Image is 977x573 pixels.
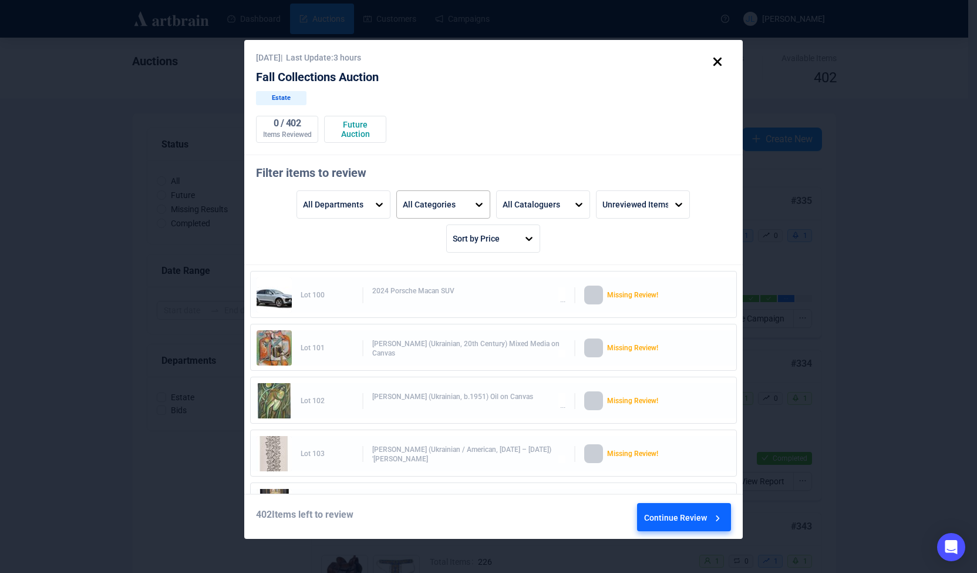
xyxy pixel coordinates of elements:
[256,52,731,63] div: [DATE] | Last Update: 3 hours
[256,167,731,185] div: Filter items to review
[372,339,566,357] div: [PERSON_NAME] (Ukrainian, 20th Century) Mixed Media on Canvas
[372,445,566,463] div: [PERSON_NAME] (Ukrainian / American, [DATE] – [DATE]) '[PERSON_NAME]
[257,116,318,130] div: 0 / 402
[301,392,353,410] div: Lot 102
[303,195,363,215] div: All Departments
[256,71,731,84] div: Fall Collections Auction
[607,339,702,357] div: Missing Review!
[257,130,318,140] div: Items Reviewed
[453,229,500,249] div: Sort by Price
[301,339,353,357] div: Lot 101
[257,383,292,418] img: 102_1.jpg
[372,392,566,410] div: [PERSON_NAME] (Ukrainian, b.1951) Oil on Canvas
[403,195,456,215] div: All Categories
[503,195,560,215] div: All Cataloguers
[301,445,353,463] div: Lot 103
[372,286,566,304] div: 2024 Porsche Macan SUV
[637,503,731,531] button: Continue Review
[256,510,393,524] div: 402 Items left to review
[607,391,702,410] div: Missing Review!
[257,330,292,366] img: 101_1.jpg
[301,286,353,304] div: Lot 100
[257,436,292,471] img: 103_1.jpg
[329,120,381,139] div: Future Auction
[937,533,965,561] div: Open Intercom Messenger
[257,277,292,313] img: 100_1.jpg
[644,504,723,535] div: Continue Review
[607,286,702,304] div: Missing Review!
[602,195,669,215] div: Unreviewed Items
[607,444,702,463] div: Missing Review!
[257,489,292,524] img: 104_1.jpg
[256,91,306,105] div: Estate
